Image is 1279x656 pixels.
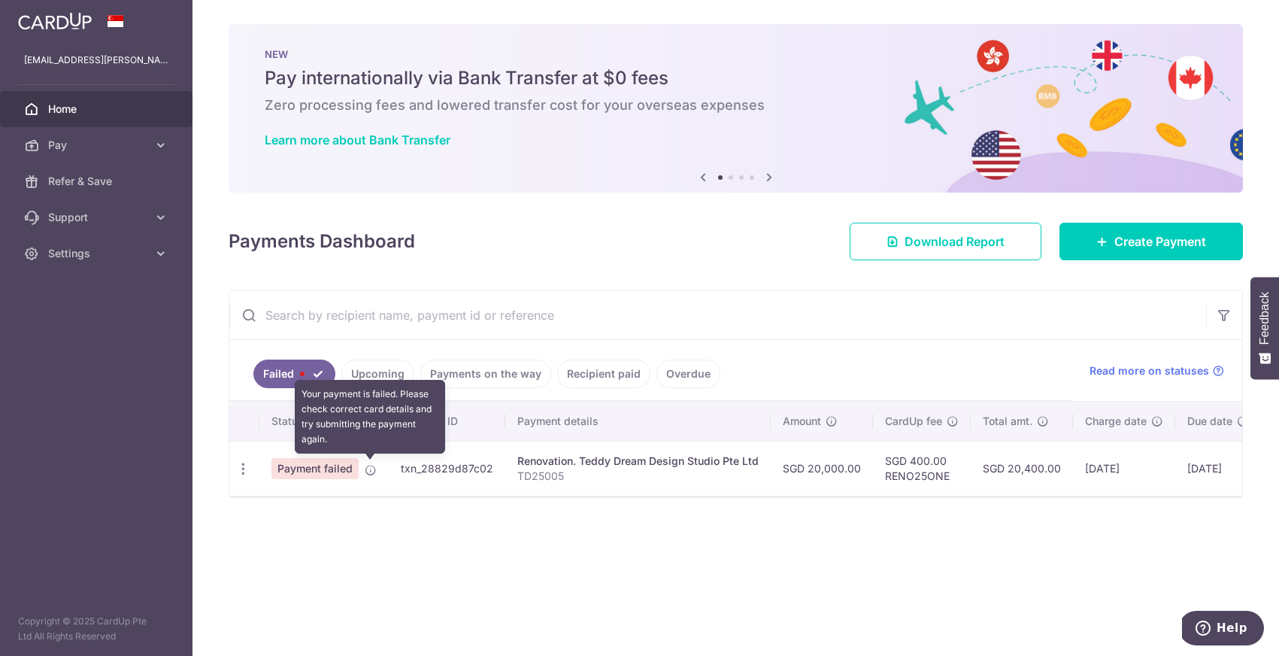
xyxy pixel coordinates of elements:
p: TD25005 [517,469,759,484]
span: Support [48,210,147,225]
td: [DATE] [1073,441,1175,496]
a: Recipient paid [557,360,650,388]
td: SGD 20,000.00 [771,441,873,496]
a: Upcoming [341,360,414,388]
span: Due date [1187,414,1232,429]
input: Search by recipient name, payment id or reference [229,291,1206,339]
span: Home [48,102,147,117]
button: Feedback - Show survey [1250,277,1279,379]
span: Refer & Save [48,174,147,189]
span: Download Report [905,232,1005,251]
a: Overdue [656,360,720,388]
span: CardUp fee [885,414,942,429]
div: Your payment is failed. Please check correct card details and try submitting the payment again. [295,380,445,454]
img: CardUp [18,12,92,30]
a: Create Payment [1059,223,1243,260]
h4: Payments Dashboard [229,228,415,255]
th: Payment details [505,402,771,441]
h6: Zero processing fees and lowered transfer cost for your overseas expenses [265,96,1207,114]
p: [EMAIL_ADDRESS][PERSON_NAME][DOMAIN_NAME] [24,53,168,68]
h5: Pay internationally via Bank Transfer at $0 fees [265,66,1207,90]
span: Total amt. [983,414,1032,429]
span: Pay [48,138,147,153]
td: txn_28829d87c02 [389,441,505,496]
a: Failed [253,360,335,388]
td: [DATE] [1175,441,1261,496]
span: Payment failed [271,458,359,479]
a: Learn more about Bank Transfer [265,132,450,147]
td: SGD 20,400.00 [971,441,1073,496]
span: Read more on statuses [1090,363,1209,378]
a: Download Report [850,223,1041,260]
img: Bank transfer banner [229,24,1243,193]
span: Amount [783,414,821,429]
a: Payments on the way [420,360,551,388]
div: Renovation. Teddy Dream Design Studio Pte Ltd [517,454,759,469]
iframe: Opens a widget where you can find more information [1182,611,1264,648]
th: Payment ID [389,402,505,441]
span: Status [271,414,304,429]
a: Read more on statuses [1090,363,1224,378]
span: Feedback [1258,292,1271,345]
span: Create Payment [1114,232,1206,251]
p: NEW [265,48,1207,60]
td: SGD 400.00 RENO25ONE [873,441,971,496]
span: Charge date [1085,414,1147,429]
span: Settings [48,246,147,261]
